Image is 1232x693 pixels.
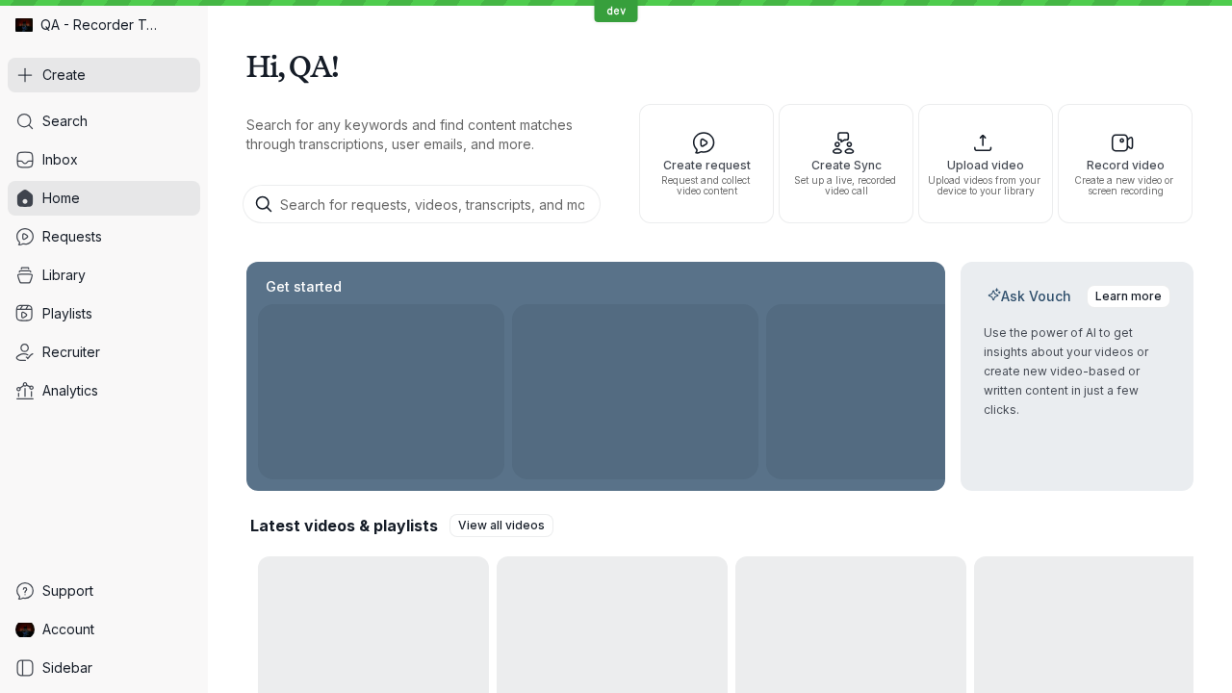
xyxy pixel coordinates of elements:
[42,65,86,85] span: Create
[8,296,200,331] a: Playlists
[8,612,200,647] a: QA Dev Recorder avatarAccount
[42,266,86,285] span: Library
[787,159,905,171] span: Create Sync
[918,104,1053,223] button: Upload videoUpload videos from your device to your library
[8,104,200,139] a: Search
[1066,159,1184,171] span: Record video
[8,335,200,370] a: Recruiter
[8,8,200,42] div: QA - Recorder Testing
[787,175,905,196] span: Set up a live, recorded video call
[42,581,93,601] span: Support
[8,58,200,92] button: Create
[984,287,1075,306] h2: Ask Vouch
[639,104,774,223] button: Create requestRequest and collect video content
[15,16,33,34] img: QA - Recorder Testing avatar
[1095,287,1162,306] span: Learn more
[42,381,98,400] span: Analytics
[1058,104,1193,223] button: Record videoCreate a new video or screen recording
[42,658,92,678] span: Sidebar
[779,104,913,223] button: Create SyncSet up a live, recorded video call
[648,175,765,196] span: Request and collect video content
[648,159,765,171] span: Create request
[927,175,1044,196] span: Upload videos from your device to your library
[8,651,200,685] a: Sidebar
[8,574,200,608] a: Support
[984,323,1170,420] p: Use the power of AI to get insights about your videos or create new video-based or written conten...
[15,620,35,639] img: QA Dev Recorder avatar
[449,514,553,537] a: View all videos
[243,185,601,223] input: Search for requests, videos, transcripts, and more...
[42,227,102,246] span: Requests
[262,277,346,296] h2: Get started
[927,159,1044,171] span: Upload video
[1087,285,1170,308] a: Learn more
[42,343,100,362] span: Recruiter
[8,219,200,254] a: Requests
[8,142,200,177] a: Inbox
[42,150,78,169] span: Inbox
[250,515,438,536] h2: Latest videos & playlists
[458,516,545,535] span: View all videos
[42,620,94,639] span: Account
[246,38,1193,92] h1: Hi, QA!
[42,304,92,323] span: Playlists
[1066,175,1184,196] span: Create a new video or screen recording
[42,189,80,208] span: Home
[246,115,604,154] p: Search for any keywords and find content matches through transcriptions, user emails, and more.
[8,181,200,216] a: Home
[8,373,200,408] a: Analytics
[40,15,164,35] span: QA - Recorder Testing
[42,112,88,131] span: Search
[8,258,200,293] a: Library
